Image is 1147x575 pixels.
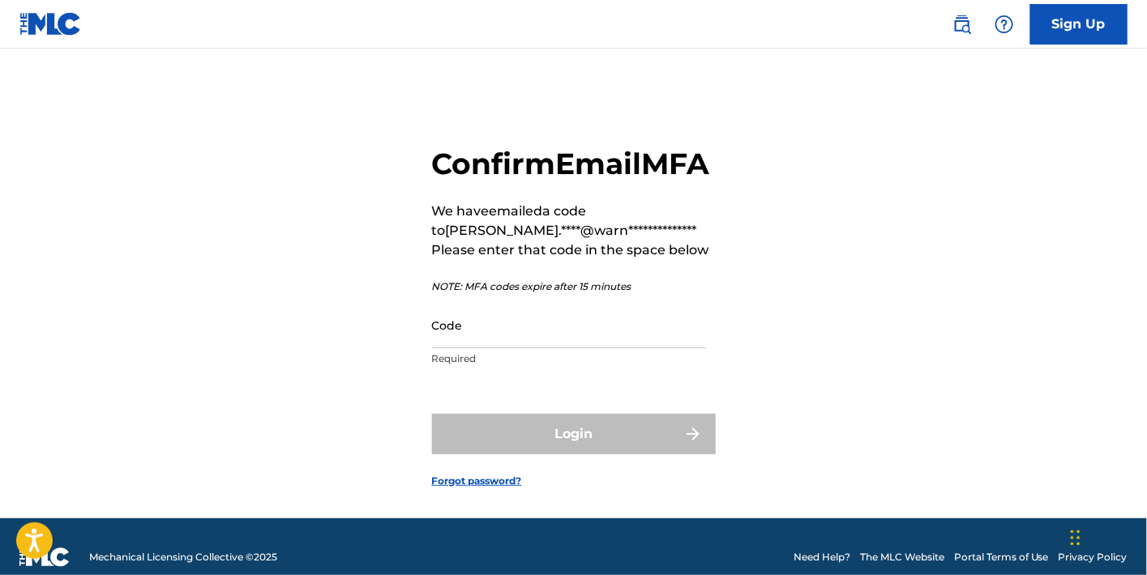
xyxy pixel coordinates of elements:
[988,8,1021,40] div: Help
[1059,550,1128,564] a: Privacy Policy
[946,8,978,40] a: Public Search
[952,15,972,34] img: search
[432,146,716,182] h2: Confirm Email MFA
[19,547,70,567] img: logo
[432,474,522,488] a: Forgot password?
[1030,4,1128,45] a: Sign Up
[995,15,1014,34] img: help
[1066,497,1147,575] iframe: Chat Widget
[432,279,716,294] p: NOTE: MFA codes expire after 15 minutes
[794,550,850,564] a: Need Help?
[954,550,1049,564] a: Portal Terms of Use
[432,351,706,366] p: Required
[89,550,277,564] span: Mechanical Licensing Collective © 2025
[1071,513,1081,562] div: Drag
[860,550,944,564] a: The MLC Website
[19,12,82,36] img: MLC Logo
[432,241,716,260] p: Please enter that code in the space below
